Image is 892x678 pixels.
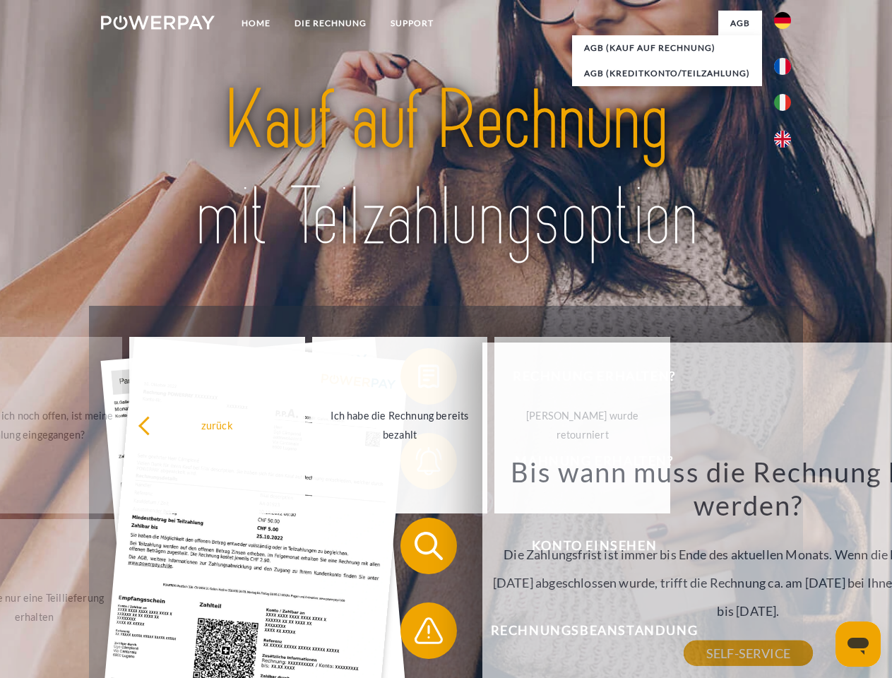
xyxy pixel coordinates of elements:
a: DIE RECHNUNG [283,11,379,36]
a: SUPPORT [379,11,446,36]
img: it [774,94,791,111]
button: Rechnungsbeanstandung [400,602,768,659]
a: SELF-SERVICE [684,641,813,666]
div: Ich habe die Rechnung bereits bezahlt [321,406,480,444]
img: de [774,12,791,29]
img: qb_warning.svg [411,613,446,648]
img: logo-powerpay-white.svg [101,16,215,30]
button: Konto einsehen [400,518,768,574]
img: en [774,131,791,148]
div: zurück [138,415,297,434]
img: fr [774,58,791,75]
a: agb [718,11,762,36]
img: qb_search.svg [411,528,446,564]
img: title-powerpay_de.svg [135,68,757,270]
a: AGB (Kreditkonto/Teilzahlung) [572,61,762,86]
a: Home [230,11,283,36]
iframe: Schaltfläche zum Öffnen des Messaging-Fensters [835,621,881,667]
a: AGB (Kauf auf Rechnung) [572,35,762,61]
